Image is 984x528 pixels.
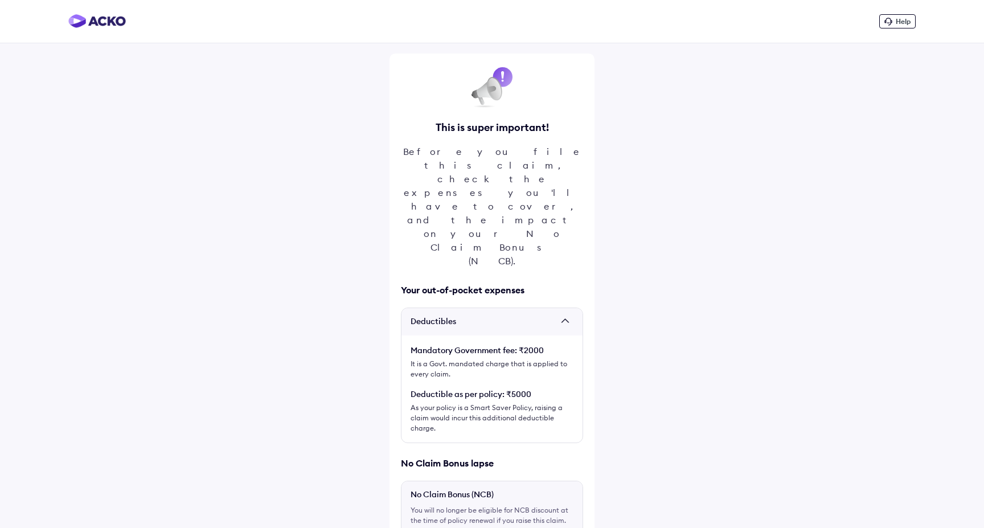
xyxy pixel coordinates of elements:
div: Deductible as per policy: ₹5000 [411,388,573,400]
div: It is a Govt. mandated charge that is applied to every claim. [411,359,573,379]
div: No Claim Bonus lapse [401,457,583,469]
span: Deductibles [411,316,556,328]
div: Mandatory Government fee: ₹2000 [411,345,573,356]
img: horizontal-gradient.png [68,14,126,28]
div: As your policy is a Smart Saver Policy, raising a claim would incur this additional deductible ch... [411,403,573,433]
div: Before you file this claim, check the expenses you'll have to cover, and the impact on your No Cl... [401,145,583,268]
div: Your out-of-pocket expenses [401,284,583,296]
span: Help [896,17,911,26]
div: This is super important! [401,122,583,133]
img: icon [469,65,515,110]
